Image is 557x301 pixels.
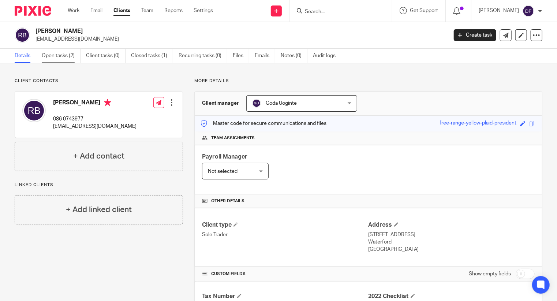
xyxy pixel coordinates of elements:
[304,9,370,15] input: Search
[410,8,438,13] span: Get Support
[113,7,130,14] a: Clients
[202,221,368,229] h4: Client type
[194,78,542,84] p: More details
[194,7,213,14] a: Settings
[202,100,239,107] h3: Client manager
[440,119,516,128] div: free-range-yellow-plaid-president
[479,7,519,14] p: [PERSON_NAME]
[255,49,275,63] a: Emails
[200,120,326,127] p: Master code for secure communications and files
[86,49,126,63] a: Client tasks (0)
[15,6,51,16] img: Pixie
[369,221,535,229] h4: Address
[15,49,36,63] a: Details
[233,49,249,63] a: Files
[202,271,368,277] h4: CUSTOM FIELDS
[22,99,46,122] img: svg%3E
[53,99,137,108] h4: [PERSON_NAME]
[211,198,244,204] span: Other details
[90,7,102,14] a: Email
[313,49,341,63] a: Audit logs
[202,293,368,300] h4: Tax Number
[179,49,227,63] a: Recurring tasks (0)
[35,36,443,43] p: [EMAIL_ADDRESS][DOMAIN_NAME]
[469,270,511,278] label: Show empty fields
[35,27,361,35] h2: [PERSON_NAME]
[66,204,132,215] h4: + Add linked client
[252,99,261,108] img: svg%3E
[131,49,173,63] a: Closed tasks (1)
[211,135,255,141] span: Team assignments
[15,27,30,43] img: svg%3E
[104,99,111,106] i: Primary
[454,29,496,41] a: Create task
[164,7,183,14] a: Reports
[202,154,247,160] span: Payroll Manager
[53,115,137,123] p: 086 0743977
[53,123,137,130] p: [EMAIL_ADDRESS][DOMAIN_NAME]
[523,5,534,17] img: svg%3E
[42,49,81,63] a: Open tasks (2)
[73,150,124,162] h4: + Add contact
[369,293,535,300] h4: 2022 Checklist
[369,238,535,246] p: Waterford
[202,231,368,238] p: Sole Trader
[141,7,153,14] a: Team
[369,231,535,238] p: [STREET_ADDRESS]
[266,101,297,106] span: Goda Uoginte
[281,49,307,63] a: Notes (0)
[68,7,79,14] a: Work
[15,78,183,84] p: Client contacts
[369,246,535,253] p: [GEOGRAPHIC_DATA]
[208,169,238,174] span: Not selected
[15,182,183,188] p: Linked clients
